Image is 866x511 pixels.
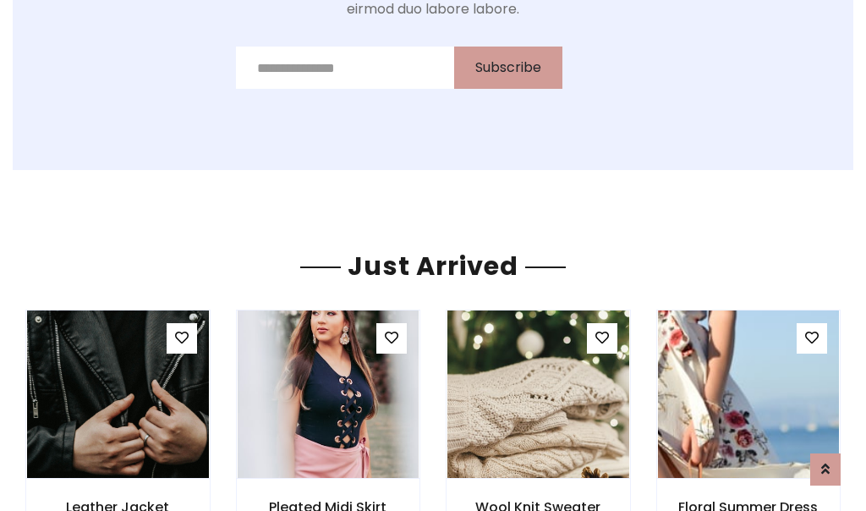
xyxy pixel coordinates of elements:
span: Just Arrived [341,248,525,284]
button: Subscribe [454,47,562,89]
